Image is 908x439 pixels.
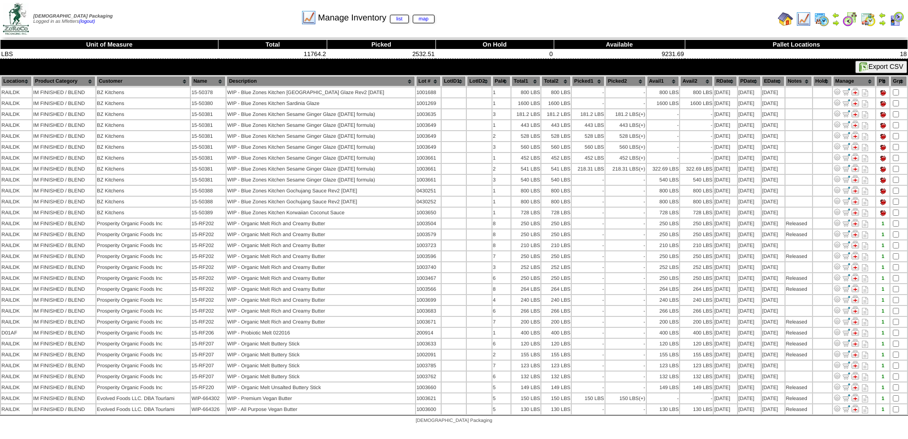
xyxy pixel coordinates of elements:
img: Pallet tie not set [879,154,887,162]
img: Adjust [833,274,841,281]
img: Move [842,186,850,194]
td: 3 [492,142,511,152]
img: Move [842,372,850,380]
img: calendarcustomer.gif [889,11,904,27]
td: [DATE] [738,87,761,97]
td: RAILDK [1,98,32,108]
td: 218.31 LBS [605,164,646,174]
td: 15-50380 [191,98,226,108]
th: RDate [714,76,737,86]
td: 2 [492,164,511,174]
th: Avail1 [647,76,680,86]
img: Adjust [833,394,841,401]
img: Manage Hold [851,405,859,412]
td: - [605,87,646,97]
th: Picked1 [572,76,605,86]
td: [DATE] [762,120,785,130]
td: [DATE] [762,142,785,152]
img: Manage Hold [851,219,859,227]
img: Manage Hold [851,110,859,117]
img: Adjust [833,350,841,358]
td: [DATE] [762,109,785,119]
td: 1 [492,153,511,163]
img: Move [842,252,850,259]
td: RAILDK [1,131,32,141]
th: PDate [738,76,761,86]
td: 800 LBS [541,87,571,97]
img: Adjust [833,197,841,205]
th: Customer [96,76,190,86]
th: Pallet Locations [685,40,908,49]
td: WIP - Blue Zones Kitchen Sesame Ginger Glaze ([DATE] formula) [227,109,415,119]
td: BZ Kitchens [96,131,190,141]
img: Manage Hold [851,394,859,401]
th: LotID1 [442,76,466,86]
td: 1003649 [416,131,441,141]
td: 1003649 [416,142,441,152]
i: Note [862,133,868,140]
img: Adjust [833,110,841,117]
img: Manage Hold [851,197,859,205]
img: Adjust [833,88,841,95]
th: Notes [785,76,812,86]
td: RAILDK [1,175,32,185]
img: Move [842,88,850,95]
td: 3 [492,109,511,119]
td: - [680,142,713,152]
img: Adjust [833,143,841,150]
td: 560 LBS [605,142,646,152]
img: Adjust [833,186,841,194]
img: Manage Hold [851,132,859,139]
img: Pallet tie not set [879,165,887,173]
i: Note [862,100,868,107]
img: arrowleft.gif [832,11,840,19]
img: Move [842,132,850,139]
td: WIP - Blue Zones Kitchen Sardinia Glaze [227,98,415,108]
span: Manage Inventory [318,13,435,23]
td: [DATE] [762,131,785,141]
img: Pallet tie not set [879,198,887,206]
td: 181.2 LBS [511,109,541,119]
img: Pallet tie not set [879,89,887,96]
a: list [390,15,408,23]
img: Adjust [833,99,841,106]
td: [DATE] [738,153,761,163]
img: Manage Hold [851,274,859,281]
i: Note [862,122,868,129]
img: Manage Hold [851,99,859,106]
th: Pal# [492,76,511,86]
img: Pallet tie not set [879,100,887,107]
td: [DATE] [762,98,785,108]
td: BZ Kitchens [96,109,190,119]
img: Adjust [833,361,841,369]
img: line_graph.gif [301,10,316,25]
img: Move [842,143,850,150]
td: 1600 LBS [511,98,541,108]
td: 528 LBS [572,131,605,141]
img: Manage Hold [851,153,859,161]
td: IM FINISHED / BLEND [33,131,95,141]
td: - [572,87,605,97]
img: arrowright.gif [832,19,840,27]
td: 800 LBS [511,87,541,97]
th: Total1 [511,76,541,86]
td: [DATE] [714,131,737,141]
td: 443 LBS [541,120,571,130]
img: Move [842,99,850,106]
img: Manage Hold [851,361,859,369]
td: 11764.2 [218,49,327,59]
img: Move [842,339,850,347]
td: [DATE] [738,164,761,174]
img: Manage Hold [851,372,859,380]
td: BZ Kitchens [96,164,190,174]
td: - [680,109,713,119]
td: BZ Kitchens [96,153,190,163]
img: line_graph.gif [796,11,811,27]
td: 15-50381 [191,164,226,174]
th: LotID2 [467,76,491,86]
th: Manage [833,76,875,86]
img: Adjust [833,121,841,128]
img: Manage Hold [851,252,859,259]
img: zoroco-logo-small.webp [3,3,29,35]
td: 452 LBS [511,153,541,163]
